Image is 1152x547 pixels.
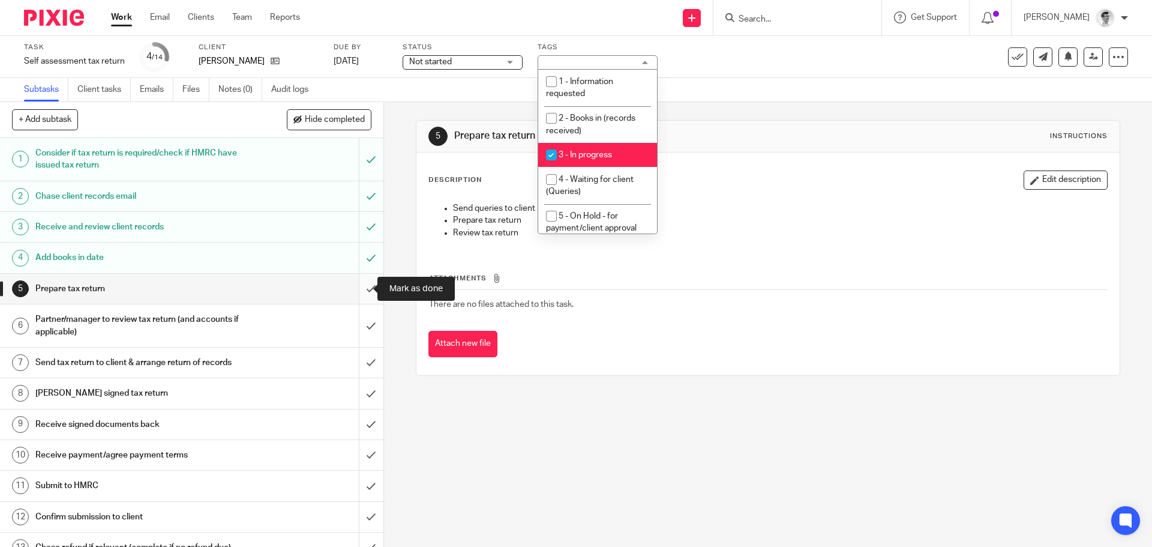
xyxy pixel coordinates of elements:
div: Self assessment tax return [24,55,125,67]
h1: Prepare tax return [35,280,243,298]
label: Status [403,43,523,52]
a: Subtasks [24,78,68,101]
span: 4 - Waiting for client (Queries) [546,175,634,196]
div: 5 [12,280,29,297]
h1: Receive signed documents back [35,416,243,434]
a: Email [150,11,170,23]
span: 2 - Books in (records received) [546,114,635,135]
div: Instructions [1050,131,1108,141]
span: [DATE] [334,57,359,65]
small: /14 [152,54,163,61]
img: Pixie [24,10,84,26]
h1: Receive and review client records [35,218,243,236]
h1: Partner/manager to review tax return (and accounts if applicable) [35,310,243,341]
h1: Add books in date [35,249,243,267]
p: Review tax return [453,227,1106,239]
span: Get Support [911,13,957,22]
div: 11 [12,477,29,494]
label: Tags [538,43,658,52]
p: Description [428,175,482,185]
div: 6 [12,318,29,334]
span: 5 - On Hold - for payment/client approval [546,212,637,233]
label: Client [199,43,319,52]
div: 12 [12,509,29,525]
button: + Add subtask [12,109,78,130]
div: 8 [12,385,29,402]
a: Work [111,11,132,23]
label: Due by [334,43,388,52]
button: Attach new file [428,331,497,358]
a: Client tasks [77,78,131,101]
div: 2 [12,188,29,205]
a: Files [182,78,209,101]
div: 7 [12,354,29,371]
h1: Receive payment/agree payment terms [35,446,243,464]
h1: [PERSON_NAME] signed tax return [35,384,243,402]
label: Task [24,43,125,52]
button: Hide completed [287,109,371,130]
a: Audit logs [271,78,317,101]
span: Not started [409,58,452,66]
div: 5 [428,127,448,146]
a: Reports [270,11,300,23]
span: There are no files attached to this task. [429,300,574,309]
h1: Confirm submission to client [35,508,243,526]
p: [PERSON_NAME] [199,55,265,67]
a: Emails [140,78,173,101]
span: 3 - In progress [559,151,612,159]
h1: Prepare tax return [454,130,794,142]
a: Clients [188,11,214,23]
span: Attachments [429,275,487,282]
h1: Chase client records email [35,187,243,205]
a: Team [232,11,252,23]
div: 3 [12,219,29,235]
span: 1 - Information requested [546,77,613,98]
a: Notes (0) [218,78,262,101]
div: 9 [12,416,29,433]
h1: Consider if tax return is required/check if HMRC have issued tax return [35,144,243,175]
span: Hide completed [305,115,365,125]
div: 10 [12,447,29,464]
div: 1 [12,151,29,168]
p: Send queries to client if required [453,202,1106,214]
img: Adam_2025.jpg [1096,8,1115,28]
p: [PERSON_NAME] [1024,11,1090,23]
input: Search [737,14,845,25]
div: 4 [146,50,163,64]
h1: Submit to HMRC [35,477,243,495]
h1: Send tax return to client & arrange return of records [35,354,243,372]
div: 4 [12,250,29,267]
button: Edit description [1024,171,1108,190]
p: Prepare tax return [453,214,1106,226]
